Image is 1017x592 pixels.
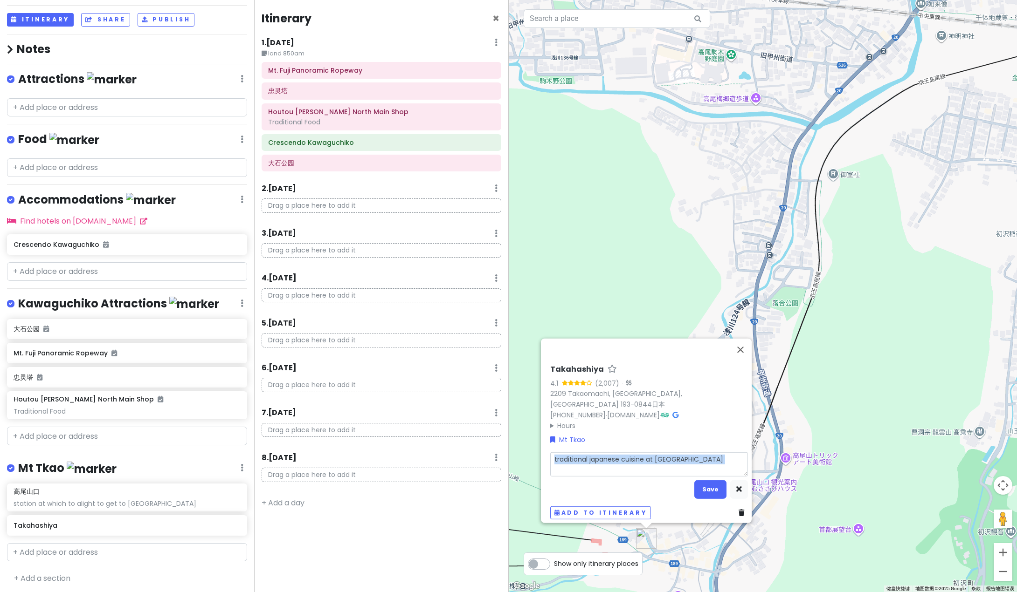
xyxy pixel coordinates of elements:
button: Add to itinerary [550,506,651,519]
button: Share [81,13,130,27]
div: · [619,379,631,388]
h4: Accommodations [18,192,176,208]
div: Takahashiya [636,528,657,549]
p: Drag a place here to add it [262,378,501,392]
i: Added to itinerary [158,396,163,402]
a: 条款 [971,586,981,591]
a: 2209 Takaomachi, [GEOGRAPHIC_DATA], [GEOGRAPHIC_DATA] 193-0844日本 [550,388,682,408]
h6: 大石公园 [14,325,240,333]
button: Close [492,13,499,24]
div: · · [550,364,748,430]
button: 缩小 [994,562,1012,581]
img: marker [67,462,117,476]
h4: Notes [7,42,247,56]
a: Mt Tkao [550,434,585,444]
h6: Mt. Fuji Panoramic Ropeway [14,349,240,357]
h4: Kawaguchiko Attractions [18,296,219,312]
p: Drag a place here to add it [262,423,501,437]
h6: 3 . [DATE] [262,229,296,238]
input: + Add place or address [7,158,247,177]
i: Tripadvisor [661,411,669,418]
h6: 8 . [DATE] [262,453,297,463]
div: Traditional Food [268,118,495,126]
a: [PHONE_NUMBER] [550,410,606,419]
a: Find hotels on [DOMAIN_NAME] [7,216,147,226]
h6: 2 . [DATE] [262,184,296,194]
button: Publish [138,13,195,27]
h6: 4 . [DATE] [262,273,297,283]
small: land 850am [262,49,501,58]
div: station at which to alight to get to [GEOGRAPHIC_DATA] [14,499,240,508]
button: 键盘快捷键 [886,585,910,592]
h6: 大石公园 [268,159,495,167]
input: + Add place or address [7,262,247,281]
img: marker [49,133,99,147]
h6: 1 . [DATE] [262,38,294,48]
textarea: traditional japanese cuisine at [GEOGRAPHIC_DATA] [550,452,748,476]
h6: Takahashiya [14,521,240,530]
h6: Houtou Fudou Kawaguchiko North Main Shop [268,108,495,116]
button: 放大 [994,543,1012,562]
a: Delete place [739,507,748,517]
input: + Add place or address [7,427,247,445]
i: Added to itinerary [103,241,109,248]
input: + Add place or address [7,98,247,117]
img: marker [169,297,219,311]
img: marker [87,72,137,87]
h6: 忠灵塔 [268,87,495,95]
span: Show only itinerary places [554,558,638,569]
h6: 5 . [DATE] [262,319,296,328]
i: Google Maps [672,411,678,418]
a: 报告地图错误 [986,586,1014,591]
button: 将街景小人拖到地图上以打开街景 [994,510,1012,528]
summary: Hours [550,420,748,430]
p: Drag a place here to add it [262,468,501,482]
p: Drag a place here to add it [262,288,501,303]
h6: Mt. Fuji Panoramic Ropeway [268,66,495,75]
i: Added to itinerary [37,374,42,381]
h6: 6 . [DATE] [262,363,297,373]
span: Close itinerary [492,11,499,26]
div: Traditional Food [14,407,240,415]
a: 在 Google 地图中打开此区域（会打开一个新窗口） [511,580,542,592]
h4: Itinerary [262,11,311,26]
i: Added to itinerary [111,350,117,356]
input: + Add place or address [7,543,247,562]
h6: 高尾山口 [14,487,40,496]
button: 关闭 [729,338,752,361]
h4: Attractions [18,72,137,87]
a: + Add a day [262,497,304,508]
p: Drag a place here to add it [262,198,501,213]
div: 4.1 [550,378,562,388]
p: Drag a place here to add it [262,333,501,347]
h6: 忠灵塔 [14,373,240,381]
h4: Food [18,132,99,147]
span: 地图数据 ©2025 Google [915,586,966,591]
h6: Crescendo Kawaguchiko [14,240,240,249]
div: (2,007) [595,378,619,388]
button: 地图镜头控件 [994,476,1012,495]
a: [DOMAIN_NAME] [607,410,660,419]
button: Itinerary [7,13,74,27]
h4: Mt Tkao [18,461,117,476]
p: Drag a place here to add it [262,243,501,258]
button: Save [694,480,726,498]
i: Added to itinerary [43,326,49,332]
h6: 7 . [DATE] [262,408,296,418]
a: + Add a section [14,573,70,584]
img: Google [511,580,542,592]
a: Star place [608,364,617,374]
h6: Takahashiya [550,364,604,374]
input: Search a place [524,9,710,28]
h6: Crescendo Kawaguchiko [268,138,495,147]
img: marker [126,193,176,207]
h6: Houtou [PERSON_NAME] North Main Shop [14,395,163,403]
